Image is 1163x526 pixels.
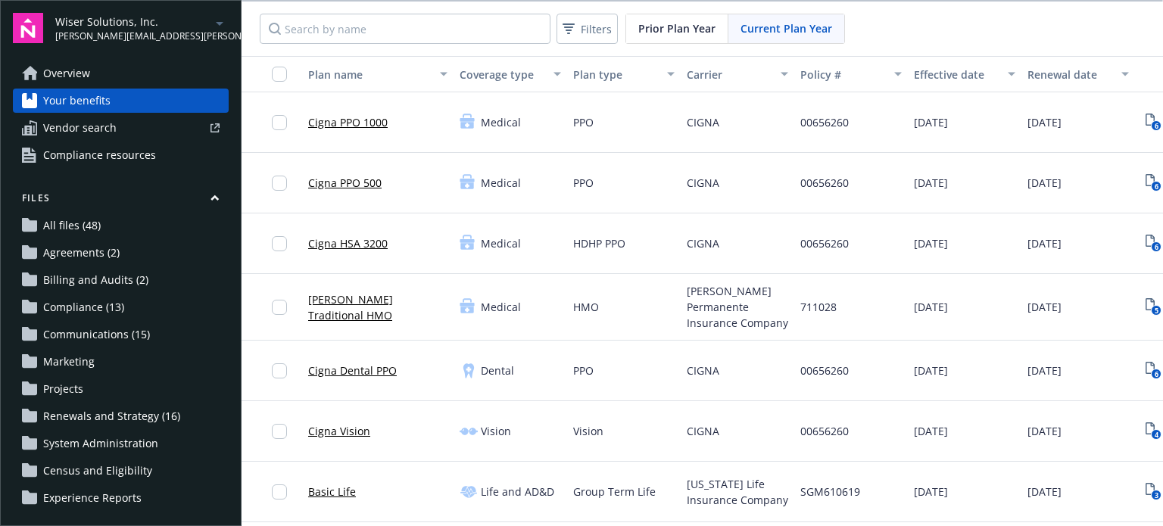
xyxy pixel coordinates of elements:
[481,363,514,378] span: Dental
[43,322,150,347] span: Communications (15)
[681,56,794,92] button: Carrier
[481,299,521,315] span: Medical
[308,484,356,500] a: Basic Life
[1154,121,1158,131] text: 6
[794,56,908,92] button: Policy #
[272,115,287,130] input: Toggle Row Selected
[687,67,772,82] div: Carrier
[13,404,229,428] a: Renewals and Strategy (16)
[13,143,229,167] a: Compliance resources
[308,291,447,323] a: [PERSON_NAME] Traditional HMO
[272,176,287,191] input: Toggle Row Selected
[800,67,885,82] div: Policy #
[13,486,229,510] a: Experience Reports
[800,299,837,315] span: 711028
[13,241,229,265] a: Agreements (2)
[800,484,860,500] span: SGM610619
[1027,484,1062,500] span: [DATE]
[43,377,83,401] span: Projects
[272,363,287,378] input: Toggle Row Selected
[13,322,229,347] a: Communications (15)
[1021,56,1135,92] button: Renewal date
[55,30,210,43] span: [PERSON_NAME][EMAIL_ADDRESS][PERSON_NAME][DOMAIN_NAME]
[800,423,849,439] span: 00656260
[13,213,229,238] a: All files (48)
[43,486,142,510] span: Experience Reports
[272,484,287,500] input: Toggle Row Selected
[481,114,521,130] span: Medical
[914,423,948,439] span: [DATE]
[481,484,554,500] span: Life and AD&D
[13,377,229,401] a: Projects
[687,175,719,191] span: CIGNA
[13,350,229,374] a: Marketing
[481,423,511,439] span: Vision
[272,424,287,439] input: Toggle Row Selected
[800,235,849,251] span: 00656260
[573,235,625,251] span: HDHP PPO
[1154,182,1158,191] text: 6
[1027,363,1062,378] span: [DATE]
[800,363,849,378] span: 00656260
[13,13,43,43] img: navigator-logo.svg
[573,423,603,439] span: Vision
[914,235,948,251] span: [DATE]
[638,20,716,36] span: Prior Plan Year
[13,191,229,210] button: Files
[43,404,180,428] span: Renewals and Strategy (16)
[43,268,148,292] span: Billing and Audits (2)
[687,235,719,251] span: CIGNA
[13,459,229,483] a: Census and Eligibility
[13,431,229,456] a: System Administration
[1154,369,1158,379] text: 6
[914,299,948,315] span: [DATE]
[13,116,229,140] a: Vendor search
[1027,114,1062,130] span: [DATE]
[210,14,229,32] a: arrowDropDown
[481,235,521,251] span: Medical
[914,67,999,82] div: Effective date
[13,61,229,86] a: Overview
[43,116,117,140] span: Vendor search
[687,363,719,378] span: CIGNA
[1154,306,1158,316] text: 5
[800,114,849,130] span: 00656260
[573,363,594,378] span: PPO
[43,459,152,483] span: Census and Eligibility
[308,363,397,378] a: Cigna Dental PPO
[43,143,156,167] span: Compliance resources
[43,241,120,265] span: Agreements (2)
[308,423,370,439] a: Cigna Vision
[800,175,849,191] span: 00656260
[43,295,124,319] span: Compliance (13)
[1027,235,1062,251] span: [DATE]
[573,67,658,82] div: Plan type
[1027,175,1062,191] span: [DATE]
[1154,490,1158,500] text: 3
[687,476,788,508] span: [US_STATE] Life Insurance Company
[55,13,229,43] button: Wiser Solutions, Inc.[PERSON_NAME][EMAIL_ADDRESS][PERSON_NAME][DOMAIN_NAME]arrowDropDown
[308,175,382,191] a: Cigna PPO 500
[573,299,599,315] span: HMO
[687,114,719,130] span: CIGNA
[272,300,287,315] input: Toggle Row Selected
[13,295,229,319] a: Compliance (13)
[573,114,594,130] span: PPO
[1154,430,1158,440] text: 4
[914,114,948,130] span: [DATE]
[567,56,681,92] button: Plan type
[914,363,948,378] span: [DATE]
[560,18,615,40] span: Filters
[1154,242,1158,252] text: 6
[1027,67,1112,82] div: Renewal date
[687,283,788,331] span: [PERSON_NAME] Permanente Insurance Company
[260,14,550,44] input: Search by name
[908,56,1021,92] button: Effective date
[55,14,210,30] span: Wiser Solutions, Inc.
[460,67,544,82] div: Coverage type
[687,423,719,439] span: CIGNA
[914,175,948,191] span: [DATE]
[13,89,229,113] a: Your benefits
[308,67,431,82] div: Plan name
[302,56,454,92] button: Plan name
